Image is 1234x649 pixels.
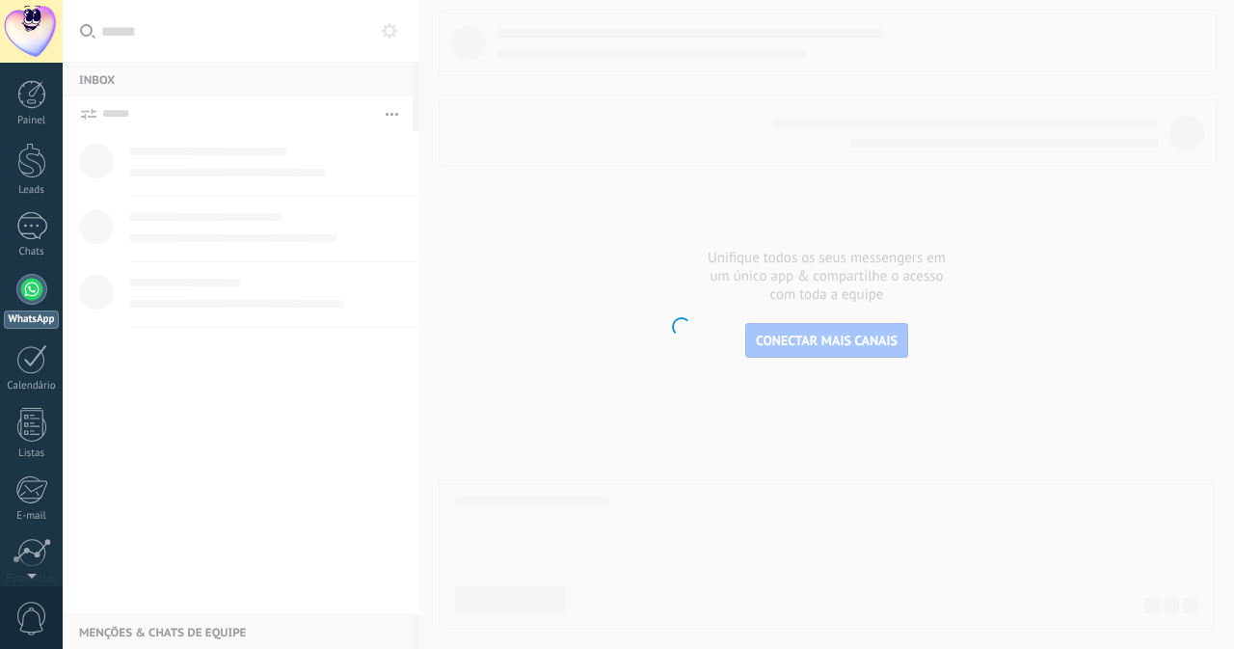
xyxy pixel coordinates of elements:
div: Calendário [4,380,60,392]
div: Leads [4,184,60,197]
div: Chats [4,246,60,258]
div: Painel [4,115,60,127]
div: WhatsApp [4,311,59,329]
div: E-mail [4,510,60,523]
div: Listas [4,447,60,460]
